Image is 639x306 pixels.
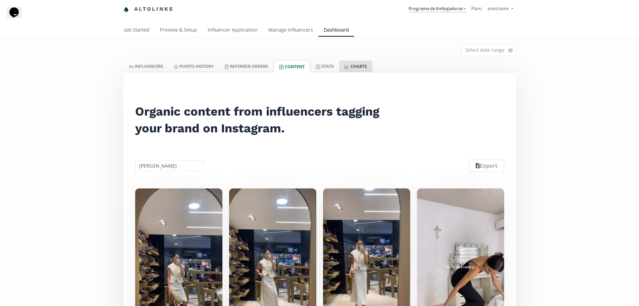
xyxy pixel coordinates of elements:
[155,24,202,37] a: Preview & Setup
[409,5,466,13] a: Programa de Embajadoras
[471,5,482,11] a: Plans
[509,47,513,54] svg: calendar
[273,60,310,72] a: Content
[318,24,354,37] a: Dashboard
[202,24,263,37] a: Influencer Application
[135,103,388,137] h2: Organic content from influencers tagging your brand on Instagram.
[263,24,318,37] a: Manage Influencers
[487,5,509,11] span: arantzamx
[134,159,205,172] input: All influencers
[219,60,273,72] a: Referred Orders
[469,160,504,172] button: Export
[7,7,28,27] iframe: chat widget
[310,60,339,72] a: Stats
[123,7,129,12] img: favicon-32x32.png
[123,4,174,15] a: Altolinks
[123,60,168,72] a: INFLUENCERS
[487,5,513,13] a: arantzamx
[118,24,155,37] a: Get Started
[168,60,219,72] a: Punto HISTORY
[339,60,372,72] a: CHARTS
